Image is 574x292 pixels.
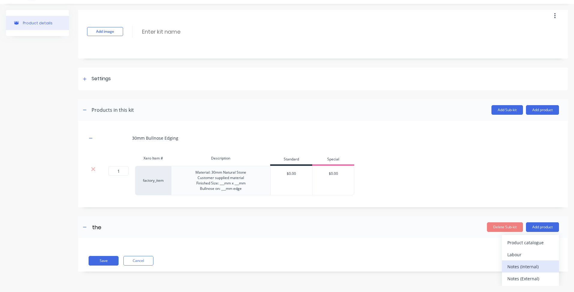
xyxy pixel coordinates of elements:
button: Add Sub-kit [491,105,523,115]
button: Product details [6,16,69,30]
input: ? [108,166,128,176]
div: Material: 30mm Natural Stone Customer supplied material Finished Size: ___mm x ___mm Bullnose on:... [191,169,251,193]
div: Settings [92,75,111,83]
div: Special [312,154,354,166]
button: Save [89,256,119,266]
div: 30mm Bullnose Edging [132,135,178,141]
button: Add product [526,105,559,115]
div: Notes (Internal) [507,262,554,271]
input: Enter kit name [141,27,248,36]
div: Product catalogue [507,238,554,247]
button: Add product [526,222,559,232]
div: Standard [270,154,312,166]
button: Cancel [123,256,153,266]
div: $0.00 [313,166,354,181]
div: Description [171,152,270,164]
div: $0.00 [270,166,312,181]
button: Delete Sub-kit [487,222,523,232]
div: Notes (External) [507,274,554,283]
div: factory_item [135,166,171,195]
div: Xero Item # [135,152,171,164]
div: Labour [507,250,554,259]
input: Enter sub-kit name [92,223,198,232]
button: Add image [87,27,123,36]
div: Products in this kit [92,106,134,114]
div: Product details [23,21,53,25]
